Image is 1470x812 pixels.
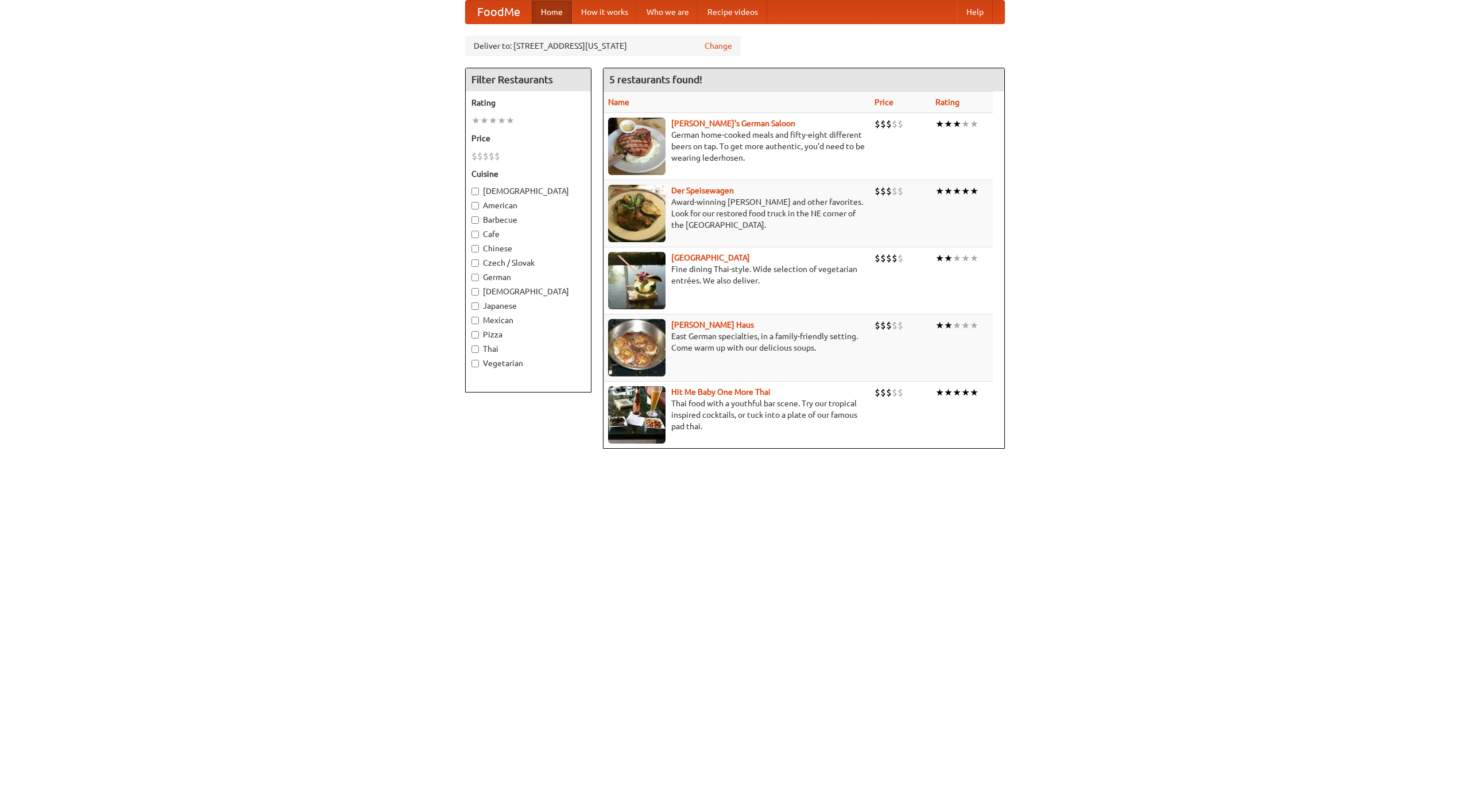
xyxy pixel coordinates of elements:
label: American [471,200,585,211]
li: ★ [953,319,961,332]
li: $ [886,319,892,332]
p: Fine dining Thai-style. Wide selection of vegetarian entrées. We also deliver. [608,263,865,286]
li: $ [489,150,494,162]
li: ★ [497,114,506,127]
a: Change [705,40,732,52]
input: Thai [471,345,479,353]
li: ★ [944,118,953,130]
a: Rating [935,98,960,107]
a: Home [532,1,572,24]
p: Award-winning [PERSON_NAME] and other favorites. Look for our restored food truck in the NE corne... [608,196,865,231]
li: ★ [953,386,961,399]
label: Barbecue [471,214,585,226]
li: ★ [953,185,961,197]
a: FoodMe [466,1,532,24]
h5: Price [471,133,585,144]
li: ★ [970,185,978,197]
input: Mexican [471,317,479,324]
li: $ [471,150,477,162]
li: $ [875,386,880,399]
li: ★ [944,319,953,332]
div: Deliver to: [STREET_ADDRESS][US_STATE] [465,36,741,56]
img: kohlhaus.jpg [608,319,666,376]
li: $ [880,185,886,197]
li: $ [880,319,886,332]
input: Pizza [471,331,479,339]
li: $ [875,185,880,197]
li: $ [898,118,903,130]
label: Czech / Slovak [471,257,585,269]
label: [DEMOGRAPHIC_DATA] [471,185,585,197]
li: ★ [935,118,944,130]
li: $ [898,252,903,265]
h4: Filter Restaurants [466,68,591,91]
li: ★ [935,185,944,197]
li: $ [892,319,898,332]
li: $ [494,150,500,162]
img: speisewagen.jpg [608,185,666,242]
li: ★ [970,252,978,265]
li: $ [880,118,886,130]
li: $ [898,319,903,332]
li: $ [892,386,898,399]
li: $ [898,185,903,197]
li: $ [880,252,886,265]
li: ★ [953,118,961,130]
li: ★ [961,319,970,332]
p: East German specialties, in a family-friendly setting. Come warm up with our delicious soups. [608,331,865,353]
li: ★ [961,386,970,399]
img: satay.jpg [608,252,666,309]
li: ★ [471,114,480,127]
a: Name [608,98,629,107]
input: Czech / Slovak [471,259,479,267]
a: Recipe videos [698,1,767,24]
li: ★ [506,114,514,127]
li: ★ [935,319,944,332]
li: ★ [944,185,953,197]
li: $ [875,118,880,130]
li: ★ [961,185,970,197]
a: Hit Me Baby One More Thai [671,387,771,397]
label: Cafe [471,228,585,240]
label: German [471,271,585,283]
a: Der Speisewagen [671,186,734,195]
li: ★ [489,114,497,127]
li: $ [477,150,483,162]
li: $ [886,386,892,399]
li: $ [483,150,489,162]
input: Cafe [471,231,479,238]
li: ★ [961,118,970,130]
input: Japanese [471,302,479,310]
a: Who we are [637,1,698,24]
input: [DEMOGRAPHIC_DATA] [471,188,479,195]
input: [DEMOGRAPHIC_DATA] [471,288,479,296]
a: Price [875,98,893,107]
p: Thai food with a youthful bar scene. Try our tropical inspired cocktails, or tuck into a plate of... [608,398,865,432]
li: $ [892,118,898,130]
a: How it works [572,1,637,24]
li: ★ [953,252,961,265]
h5: Rating [471,97,585,108]
li: $ [875,319,880,332]
label: Vegetarian [471,358,585,369]
a: [PERSON_NAME]'s German Saloon [671,119,795,128]
label: Japanese [471,300,585,312]
ng-pluralize: 5 restaurants found! [609,74,702,85]
li: ★ [944,386,953,399]
img: esthers.jpg [608,118,666,175]
li: ★ [970,118,978,130]
li: ★ [935,386,944,399]
a: [PERSON_NAME] Haus [671,320,754,329]
li: $ [886,185,892,197]
img: babythai.jpg [608,386,666,444]
li: $ [898,386,903,399]
li: $ [886,118,892,130]
li: ★ [970,386,978,399]
li: ★ [944,252,953,265]
label: Thai [471,343,585,355]
label: [DEMOGRAPHIC_DATA] [471,286,585,297]
input: Chinese [471,245,479,252]
li: ★ [961,252,970,265]
label: Chinese [471,243,585,254]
